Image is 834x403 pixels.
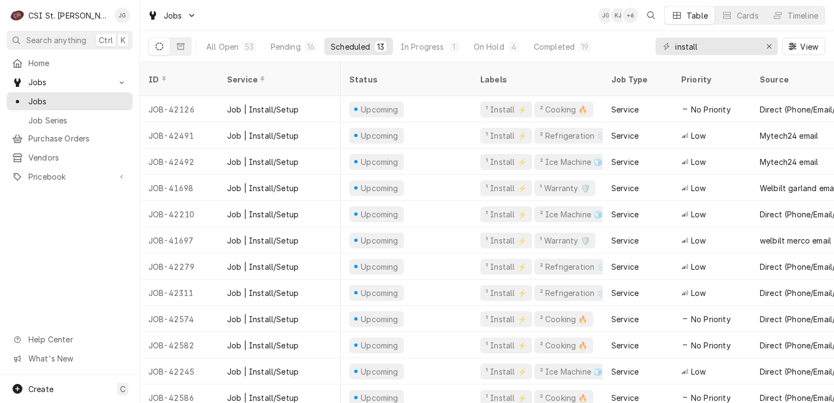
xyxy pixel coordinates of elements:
[227,74,330,85] div: Service
[7,92,133,110] a: Jobs
[7,54,133,72] a: Home
[485,156,528,168] div: ¹ Install ⚡️
[377,41,384,52] div: 13
[798,41,820,52] span: View
[480,74,594,85] div: Labels
[140,306,218,332] div: JOB-42574
[691,130,706,141] span: Low
[140,175,218,201] div: JOB-41698
[485,287,528,299] div: ¹ Install ⚡️
[401,41,444,52] div: In Progress
[360,287,400,299] div: Upcoming
[28,133,127,144] span: Purchase Orders
[485,340,528,351] div: ¹ Install ⚡️
[539,235,591,246] div: ¹ Warranty 🛡️
[485,182,528,194] div: ¹ Install ⚡️
[7,31,133,50] button: Search anythingCtrlK
[691,156,706,168] span: Low
[28,353,126,364] span: What's New
[28,171,111,182] span: Pricebook
[691,261,706,272] span: Low
[485,366,528,377] div: ¹ Install ⚡️
[691,235,706,246] span: Low
[611,209,639,220] div: Service
[7,111,133,129] a: Job Series
[611,8,626,23] div: Ken Jiricek's Avatar
[140,332,218,358] div: JOB-42582
[691,340,731,351] span: No Priority
[148,74,207,85] div: ID
[140,280,218,306] div: JOB-42311
[140,201,218,227] div: JOB-42210
[485,209,528,220] div: ¹ Install ⚡️
[611,104,639,115] div: Service
[7,149,133,167] a: Vendors
[539,366,604,377] div: ² Ice Machine 🧊
[115,8,130,23] div: JG
[206,41,239,52] div: All Open
[691,182,706,194] span: Low
[611,130,639,141] div: Service
[511,41,517,52] div: 4
[227,156,299,168] div: Job | Install/Setup
[539,156,604,168] div: ² Ice Machine 🧊
[140,227,218,253] div: JOB-41697
[611,8,626,23] div: KJ
[227,366,299,377] div: Job | Install/Setup
[360,130,400,141] div: Upcoming
[360,104,400,115] div: Upcoming
[623,8,638,23] div: + 6
[271,41,301,52] div: Pending
[675,38,757,55] input: Keyword search
[691,287,706,299] span: Low
[7,330,133,348] a: Go to Help Center
[598,8,613,23] div: Jeff George's Avatar
[611,261,639,272] div: Service
[485,313,528,325] div: ¹ Install ⚡️
[10,8,25,23] div: CSI St. Louis's Avatar
[360,366,400,377] div: Upcoming
[99,34,113,46] span: Ctrl
[788,10,818,21] div: Timeline
[227,209,299,220] div: Job | Install/Setup
[307,41,314,52] div: 16
[140,149,218,175] div: JOB-42492
[7,73,133,91] a: Go to Jobs
[227,235,299,246] div: Job | Install/Setup
[227,287,299,299] div: Job | Install/Setup
[581,41,588,52] div: 19
[360,209,400,220] div: Upcoming
[598,8,613,23] div: JG
[539,209,604,220] div: ² Ice Machine 🧊
[115,8,130,23] div: Jeff George's Avatar
[611,156,639,168] div: Service
[121,34,126,46] span: K
[539,261,607,272] div: ² Refrigeration ❄️
[760,130,818,141] div: Mytech24 email
[539,287,607,299] div: ² Refrigeration ❄️
[539,340,589,351] div: ² Cooking 🔥
[28,57,127,69] span: Home
[485,235,528,246] div: ¹ Install ⚡️
[28,10,109,21] div: CSI St. [PERSON_NAME]
[539,313,589,325] div: ² Cooking 🔥
[534,41,575,52] div: Completed
[140,96,218,122] div: JOB-42126
[360,261,400,272] div: Upcoming
[687,10,708,21] div: Table
[7,168,133,186] a: Go to Pricebook
[26,34,86,46] span: Search anything
[782,38,825,55] button: View
[28,384,53,394] span: Create
[691,104,731,115] span: No Priority
[227,130,299,141] div: Job | Install/Setup
[227,104,299,115] div: Job | Install/Setup
[227,313,299,325] div: Job | Install/Setup
[451,41,457,52] div: 1
[360,313,400,325] div: Upcoming
[611,74,664,85] div: Job Type
[245,41,254,52] div: 53
[691,209,706,220] span: Low
[737,10,759,21] div: Cards
[360,235,400,246] div: Upcoming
